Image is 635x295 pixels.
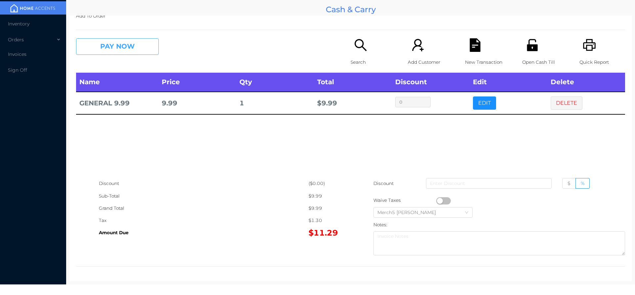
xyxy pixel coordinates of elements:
div: Cash & Carry [69,3,632,16]
button: PAY NOW [76,38,159,55]
div: Grand Total [99,202,309,214]
th: Total [314,73,392,92]
th: Delete [547,73,625,92]
span: $ [568,180,571,186]
i: icon: down [465,210,469,215]
th: Price [158,73,236,92]
i: icon: file-text [468,38,482,52]
p: Add To Order [76,10,625,22]
i: icon: search [354,38,367,52]
p: Quick Report [579,56,625,68]
label: Notes: [373,222,387,227]
div: Discount [99,177,309,190]
img: mainBanner [8,3,58,13]
div: Merch5 Lawrence [377,207,443,217]
i: icon: user-add [411,38,425,52]
p: Discount [373,177,394,190]
p: New Transaction [465,56,511,68]
div: Amount Due [99,227,309,239]
p: Add Customer [408,56,453,68]
div: Waive Taxes [373,194,436,206]
div: Sub-Total [99,190,309,202]
div: $1.30 [309,214,351,227]
th: Qty [236,73,314,92]
span: Inventory [8,21,29,27]
i: icon: unlock [526,38,539,52]
i: icon: printer [583,38,596,52]
div: Tax [99,214,309,227]
td: 9.99 [158,92,236,114]
th: Edit [470,73,547,92]
input: Enter Discount [426,178,552,189]
button: DELETE [551,96,582,110]
td: $ 9.99 [314,92,392,114]
div: $9.99 [309,190,351,202]
p: Open Cash Till [522,56,568,68]
span: Sign Off [8,67,27,73]
span: Invoices [8,51,26,57]
div: $9.99 [309,202,351,214]
th: Name [76,73,158,92]
div: ($0.00) [309,177,351,190]
p: Search [351,56,396,68]
th: Discount [392,73,470,92]
div: $11.29 [309,227,351,239]
td: GENERAL 9.99 [76,92,158,114]
div: 1 [239,97,311,109]
span: % [581,180,584,186]
button: EDIT [473,96,496,110]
